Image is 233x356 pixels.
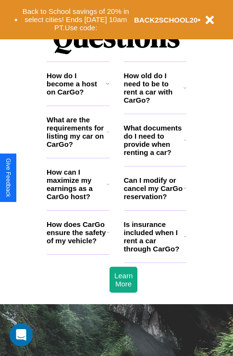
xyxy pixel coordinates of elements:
h3: How do I become a host on CarGo? [47,71,106,96]
h3: Can I modify or cancel my CarGo reservation? [124,176,184,201]
h3: How old do I need to be to rent a car with CarGo? [124,71,184,104]
button: Back to School savings of 20% in select cities! Ends [DATE] 10am PT.Use code: [18,5,134,35]
h3: How can I maximize my earnings as a CarGo host? [47,168,107,201]
h3: What are the requirements for listing my car on CarGo? [47,116,107,148]
div: Open Intercom Messenger [10,323,33,346]
button: Learn More [110,267,137,293]
b: BACK2SCHOOL20 [134,16,198,24]
div: Give Feedback [5,158,12,197]
h3: Is insurance included when I rent a car through CarGo? [124,220,184,253]
h3: How does CarGo ensure the safety of my vehicle? [47,220,107,245]
h3: What documents do I need to provide when renting a car? [124,124,184,156]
